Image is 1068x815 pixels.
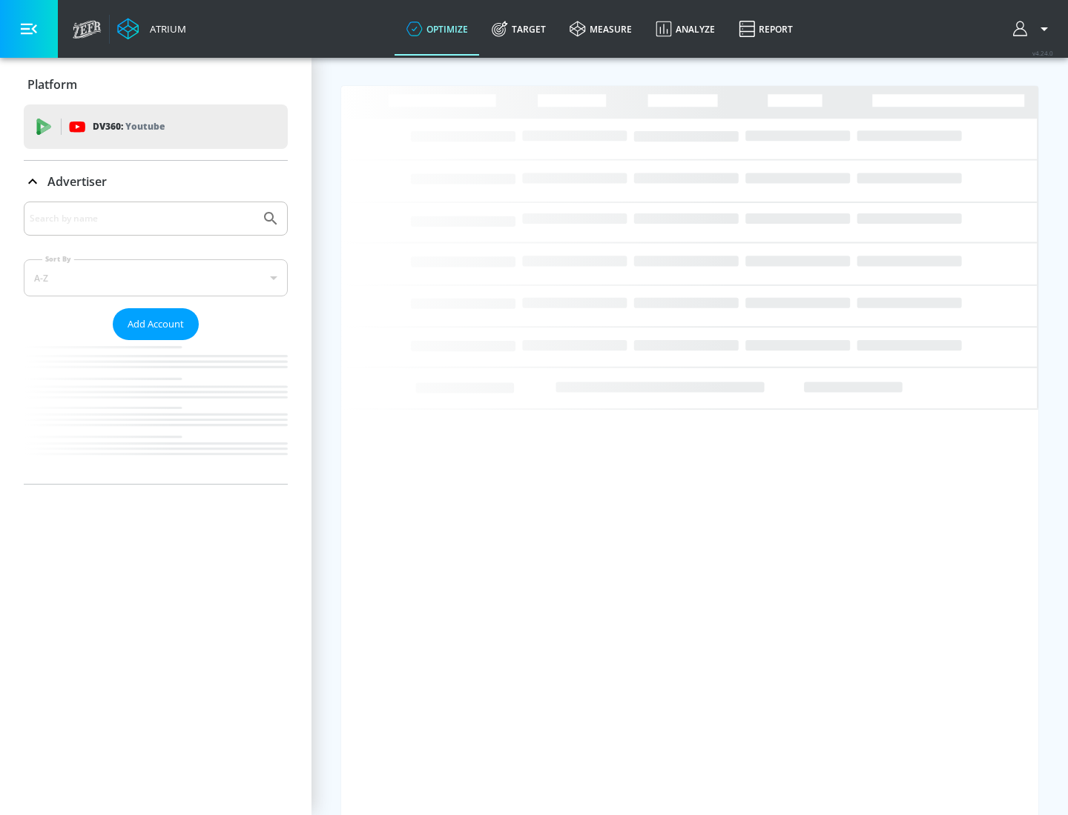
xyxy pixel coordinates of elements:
[125,119,165,134] p: Youtube
[113,308,199,340] button: Add Account
[558,2,644,56] a: measure
[480,2,558,56] a: Target
[24,64,288,105] div: Platform
[395,2,480,56] a: optimize
[24,202,288,484] div: Advertiser
[27,76,77,93] p: Platform
[144,22,186,36] div: Atrium
[128,316,184,333] span: Add Account
[47,173,107,190] p: Advertiser
[1032,49,1053,57] span: v 4.24.0
[117,18,186,40] a: Atrium
[24,104,288,149] div: DV360: Youtube
[30,209,254,228] input: Search by name
[644,2,727,56] a: Analyze
[727,2,805,56] a: Report
[93,119,165,135] p: DV360:
[42,254,74,264] label: Sort By
[24,161,288,202] div: Advertiser
[24,340,288,484] nav: list of Advertiser
[24,259,288,296] div: A-Z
